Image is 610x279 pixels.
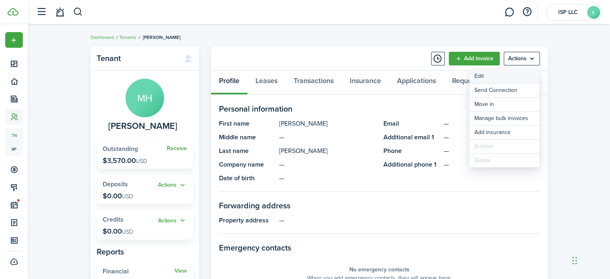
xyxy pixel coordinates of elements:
span: Deposits [103,179,128,189]
a: Edit [469,69,539,83]
panel-main-subtitle: Reports [97,246,193,258]
panel-main-description: — [279,160,375,169]
panel-main-description: [PERSON_NAME] [279,119,375,128]
button: Search [73,5,83,19]
p: $0.00 [103,192,133,200]
a: Requests [444,71,489,95]
a: sp [5,142,23,156]
button: Open menu [504,52,540,65]
a: Messaging [502,2,517,22]
iframe: Chat Widget [570,240,610,279]
panel-main-placeholder-title: No emergency contacts [349,265,409,274]
a: View [174,268,187,274]
button: Open sidebar [34,4,49,20]
panel-main-title: Property address [219,216,275,225]
panel-main-description: — [279,173,375,183]
button: Add insurance [469,126,539,139]
a: Manage bulk invoices [469,112,539,125]
panel-main-section-title: Emergency contacts [219,242,540,254]
span: USD [136,157,147,165]
a: Dashboard [91,34,114,41]
a: Transactions [286,71,342,95]
span: USD [122,228,133,236]
panel-main-title: Email [383,119,440,128]
button: Actions [158,181,187,190]
panel-main-description: — [279,132,375,142]
button: Open resource center [520,5,534,19]
menu-btn: Actions [504,52,540,65]
panel-main-title: Phone [383,146,440,156]
span: Credits [103,215,124,224]
a: Applications [389,71,444,95]
avatar-text: IL [587,6,600,19]
panel-main-description: — [279,216,540,225]
panel-main-title: Additional phone 1 [383,160,440,169]
span: Outstanding [103,144,138,153]
button: Actions [158,216,187,225]
span: Maria Hayden [108,121,177,131]
panel-main-section-title: Forwarding address [219,200,540,212]
a: Add invoice [449,52,500,65]
button: Open menu [158,216,187,225]
panel-main-title: Tenant [97,54,176,63]
panel-main-title: Additional email 1 [383,132,440,142]
img: TenantCloud [8,8,18,16]
a: Leases [247,71,286,95]
span: ISP LLC [552,10,584,15]
div: Drag [572,248,577,273]
p: $0.00 [103,227,133,235]
a: Notifications [52,2,67,22]
span: USD [122,192,133,201]
panel-main-title: Company name [219,160,275,169]
panel-main-title: First name [219,119,275,128]
button: Send Connection [469,83,539,97]
p: $3,570.00 [103,157,147,165]
a: Insurance [342,71,389,95]
widget-stats-title: Financial [103,268,174,275]
button: Open menu [5,32,23,48]
button: Timeline [431,52,445,65]
a: tn [5,128,23,142]
panel-main-section-title: Personal information [219,103,540,115]
panel-main-title: Last name [219,146,275,156]
panel-main-description: [PERSON_NAME] [279,146,375,156]
panel-main-title: Middle name [219,132,275,142]
avatar-text: MH [126,79,164,117]
span: [PERSON_NAME] [143,34,180,41]
panel-main-title: Date of birth [219,173,275,183]
button: Open menu [158,181,187,190]
a: Tenants [119,34,136,41]
a: Move in [469,98,539,111]
a: Receive [167,145,187,152]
